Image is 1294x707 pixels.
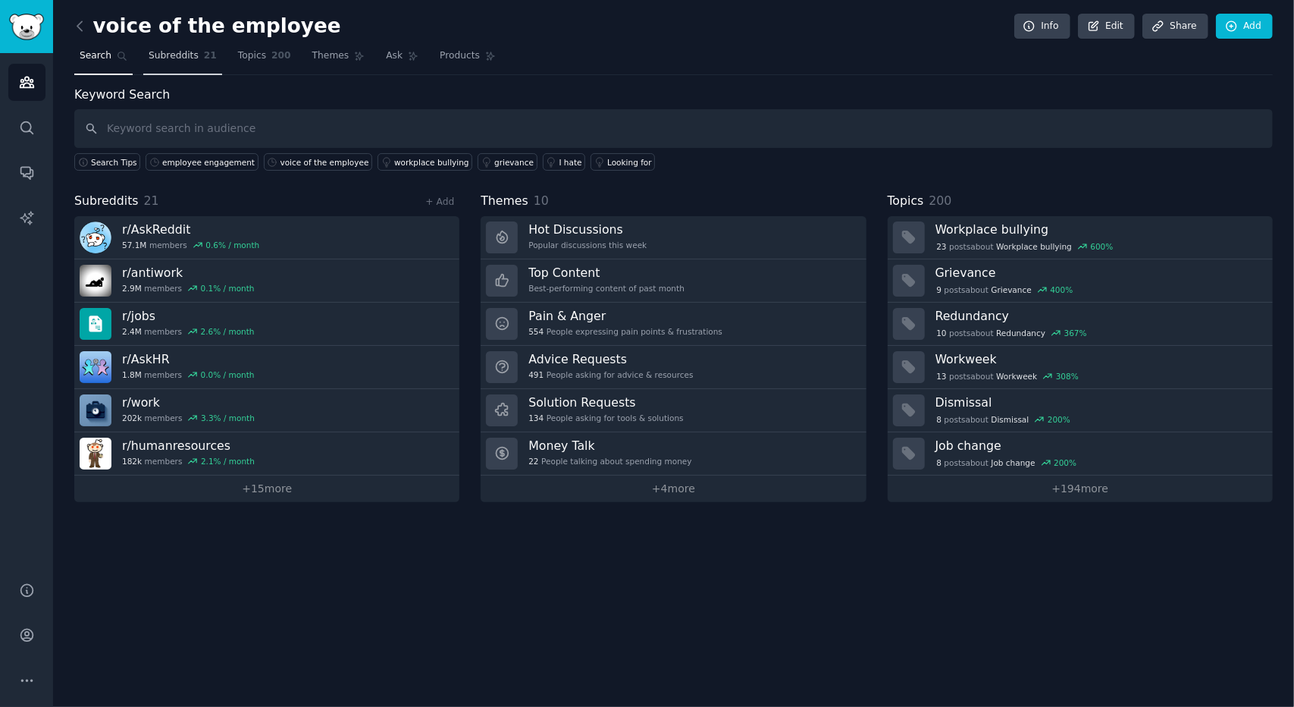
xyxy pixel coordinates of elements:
h3: Redundancy [935,308,1262,324]
a: r/AskReddit57.1Mmembers0.6% / month [74,216,459,259]
a: +4more [481,476,866,502]
div: People asking for tools & solutions [528,413,683,423]
div: members [122,369,255,380]
div: Best-performing content of past month [528,283,685,294]
a: Top ContentBest-performing content of past month [481,259,866,303]
img: work [80,394,111,426]
span: 9 [936,284,942,295]
span: Topics [238,49,266,63]
h3: Job change [935,438,1262,454]
div: members [122,456,255,467]
div: I hate [559,157,582,168]
div: People expressing pain points & frustrations [528,326,722,337]
span: 8 [936,414,942,425]
span: 2.4M [122,326,142,337]
div: post s about [935,283,1075,297]
span: 134 [528,413,544,423]
span: Workplace bullying [996,241,1072,252]
span: Themes [481,192,528,211]
a: Pain & Anger554People expressing pain points & frustrations [481,303,866,346]
span: 10 [534,193,549,208]
button: Search Tips [74,153,140,171]
a: Advice Requests491People asking for advice & resources [481,346,866,389]
a: Looking for [591,153,655,171]
div: employee engagement [162,157,255,168]
span: Search [80,49,111,63]
a: voice of the employee [264,153,372,171]
span: Ask [386,49,403,63]
a: Subreddits21 [143,44,222,75]
span: Subreddits [74,192,139,211]
img: jobs [80,308,111,340]
span: Subreddits [149,49,199,63]
span: 8 [936,457,942,468]
div: 200 % [1054,457,1076,468]
h2: voice of the employee [74,14,341,39]
div: members [122,326,255,337]
a: Workplace bullying23postsaboutWorkplace bullying600% [888,216,1273,259]
div: People talking about spending money [528,456,691,467]
span: Search Tips [91,157,137,168]
div: members [122,240,259,250]
div: 2.6 % / month [201,326,255,337]
div: post s about [935,369,1080,383]
span: 23 [936,241,946,252]
h3: Dismissal [935,394,1262,410]
a: I hate [543,153,586,171]
h3: Grievance [935,265,1262,281]
h3: Workplace bullying [935,222,1262,237]
span: 21 [204,49,217,63]
a: + Add [425,196,454,207]
h3: r/ work [122,394,255,410]
span: 182k [122,456,142,467]
div: 2.1 % / month [201,456,255,467]
a: Solution Requests134People asking for tools & solutions [481,389,866,432]
h3: Money Talk [528,438,691,454]
div: 367 % [1064,328,1087,338]
a: employee engagement [146,153,258,171]
input: Keyword search in audience [74,109,1273,148]
h3: Advice Requests [528,351,693,367]
a: Search [74,44,133,75]
div: 0.1 % / month [201,283,255,294]
a: Share [1142,14,1208,39]
h3: r/ antiwork [122,265,255,281]
span: 22 [528,456,538,467]
div: grievance [494,157,534,168]
span: 1.8M [122,369,142,380]
img: AskHR [80,351,111,383]
h3: r/ jobs [122,308,255,324]
h3: Top Content [528,265,685,281]
div: workplace bullying [394,157,469,168]
a: Redundancy10postsaboutRedundancy367% [888,303,1273,346]
a: workplace bullying [378,153,472,171]
div: 600 % [1091,241,1114,252]
h3: Solution Requests [528,394,683,410]
span: Topics [888,192,924,211]
div: members [122,413,255,423]
a: Add [1216,14,1273,39]
span: Themes [312,49,349,63]
div: post s about [935,413,1072,426]
span: Redundancy [996,328,1045,338]
div: post s about [935,240,1115,253]
a: r/work202kmembers3.3% / month [74,389,459,432]
a: Edit [1078,14,1135,39]
h3: r/ AskHR [122,351,255,367]
a: +15more [74,476,459,502]
a: Job change8postsaboutJob change200% [888,432,1273,476]
div: 3.3 % / month [201,413,255,423]
span: 491 [528,369,544,380]
div: Popular discussions this week [528,240,647,250]
h3: Hot Discussions [528,222,647,237]
div: members [122,283,255,294]
div: 308 % [1056,371,1079,382]
a: r/antiwork2.9Mmembers0.1% / month [74,259,459,303]
div: Looking for [607,157,652,168]
a: Topics200 [233,44,296,75]
span: Job change [992,457,1036,468]
div: 400 % [1050,284,1073,295]
span: 200 [929,193,951,208]
a: Money Talk22People talking about spending money [481,432,866,476]
span: Workweek [996,371,1037,382]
